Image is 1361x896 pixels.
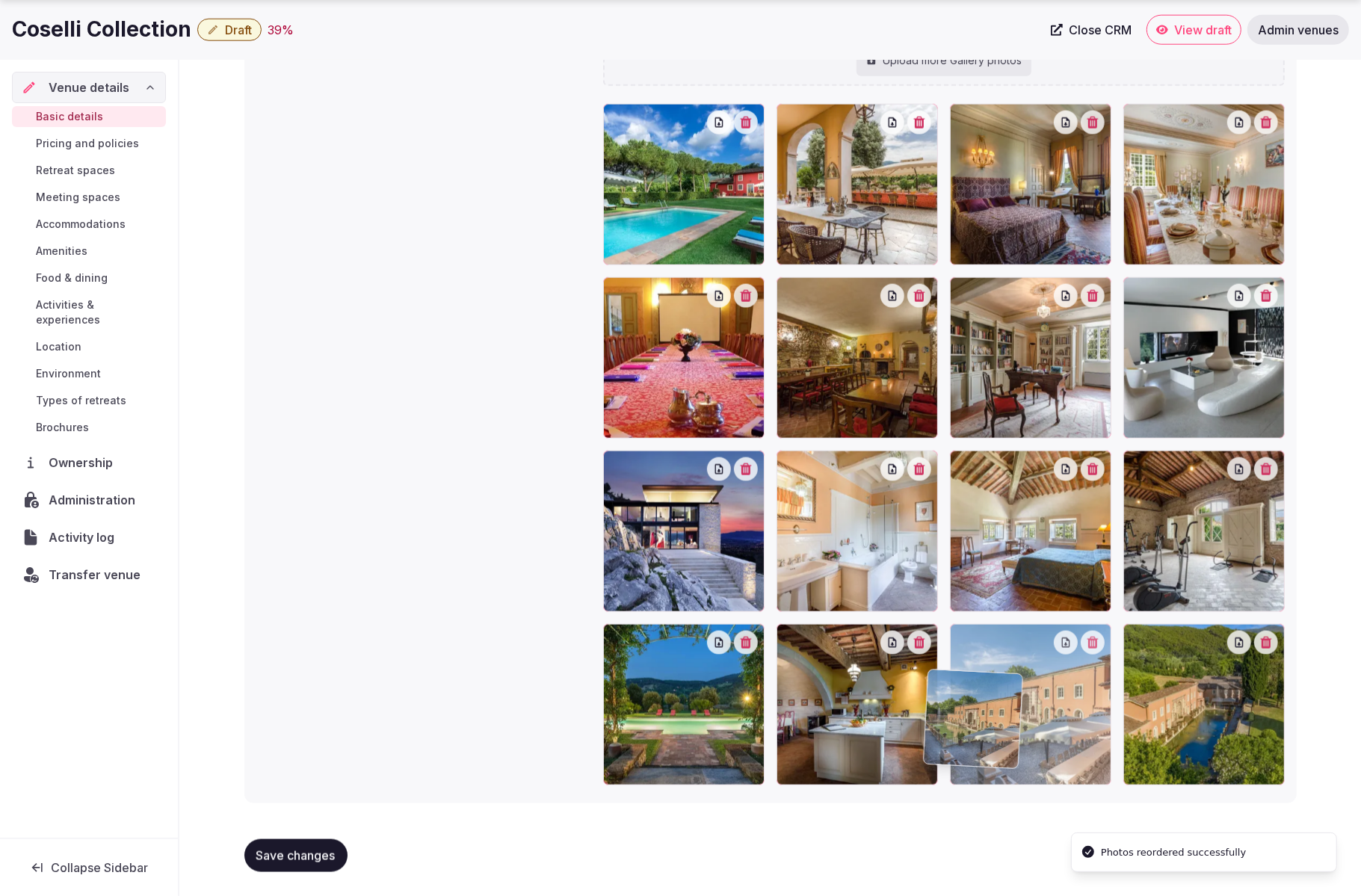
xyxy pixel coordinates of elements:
[12,133,166,154] a: Pricing and policies
[603,451,765,612] div: RV-Coselli Collection-accommodation 3.jpg
[36,271,108,285] span: Food & dining
[1123,624,1285,785] div: RV-Coselli Collection-aerial view.jpg
[950,624,1111,785] div: RV-Coselli Collection-exterior.jpg
[36,297,160,327] span: Activities & experiences
[12,522,166,553] a: Activity log
[36,393,126,408] span: Types of retreats
[12,268,166,288] a: Food & dining
[12,447,166,478] a: Ownership
[36,339,81,354] span: Location
[36,366,101,381] span: Environment
[12,15,191,44] h1: Coselli Collection
[12,417,166,438] a: Brochures
[1123,451,1285,612] div: RV-Coselli Collection-amenities gym.JPG
[777,624,938,785] div: RV-Coselli Collection-kitchen.JPG
[36,244,87,259] span: Amenities
[256,848,336,863] span: Save changes
[923,669,1022,767] img: RV-Coselli Collection-exterior.jpg
[12,106,166,127] a: Basic details
[36,136,139,151] span: Pricing and policies
[12,214,166,235] a: Accommodations
[1258,22,1339,37] span: Admin venues
[950,451,1111,612] div: RV-Coselli Collection-accommodation.jpg
[36,190,120,205] span: Meeting spaces
[49,566,141,584] span: Transfer venue
[603,277,765,439] div: RV-Coselli Collection-meeting room.jpg
[603,104,765,265] div: RV-Coselli Collection-pool area.JPG
[777,277,938,439] div: RV-Coselli Collection-dining 2.jpg
[950,277,1111,439] div: RV-Coselli Collection-amenities.jpg
[268,21,294,39] button: 39%
[49,454,119,472] span: Ownership
[49,528,120,546] span: Activity log
[1146,15,1241,45] a: View draft
[777,451,938,612] div: RV-Coselli Collection-bathroom 2.jpg
[12,559,166,590] button: Transfer venue
[12,294,166,330] a: Activities & experiences
[1042,15,1141,45] a: Close CRM
[1123,104,1285,265] div: RV-Coselli Collection-dining.jpg
[12,187,166,208] a: Meeting spaces
[36,109,103,124] span: Basic details
[857,44,1031,77] div: Upload more Gallery photos
[1247,15,1349,45] a: Admin venues
[12,241,166,262] a: Amenities
[36,420,89,435] span: Brochures
[12,336,166,357] a: Location
[197,19,262,41] button: Draft
[1069,22,1132,37] span: Close CRM
[603,624,765,785] div: RV-Coselli Collection-hero image.jpg
[12,160,166,181] a: Retreat spaces
[1123,277,1285,439] div: RV-Coselli Collection-living area 2.jpg
[51,860,148,875] span: Collapse Sidebar
[49,491,141,509] span: Administration
[36,163,115,178] span: Retreat spaces
[1174,22,1232,37] span: View draft
[12,484,166,516] a: Administration
[244,839,348,872] button: Save changes
[950,104,1111,265] div: RV-Coselli Collection-accommodation 2.jpg
[225,22,252,37] span: Draft
[36,217,126,232] span: Accommodations
[12,851,166,884] button: Collapse Sidebar
[777,104,938,265] div: RV-Coselli Collection- outdoor dining.JPG
[12,363,166,384] a: Environment
[49,78,129,96] span: Venue details
[12,390,166,411] a: Types of retreats
[268,21,294,39] div: 39 %
[1101,845,1246,860] div: Photos reordered successfully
